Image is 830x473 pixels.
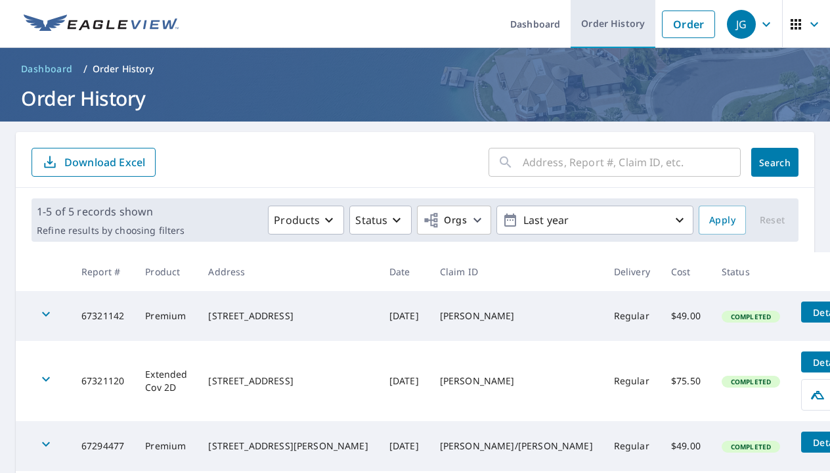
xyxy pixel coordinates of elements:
[429,252,603,291] th: Claim ID
[699,206,746,235] button: Apply
[379,252,429,291] th: Date
[417,206,491,235] button: Orgs
[208,309,368,323] div: [STREET_ADDRESS]
[429,341,603,421] td: [PERSON_NAME]
[274,212,320,228] p: Products
[496,206,693,235] button: Last year
[523,144,741,181] input: Address, Report #, Claim ID, etc.
[71,421,135,471] td: 67294477
[603,341,661,421] td: Regular
[603,421,661,471] td: Regular
[727,10,756,39] div: JG
[762,156,788,169] span: Search
[135,252,198,291] th: Product
[603,252,661,291] th: Delivery
[661,341,711,421] td: $75.50
[709,212,735,229] span: Apply
[135,421,198,471] td: Premium
[16,85,814,112] h1: Order History
[711,252,791,291] th: Status
[268,206,344,235] button: Products
[64,155,145,169] p: Download Excel
[355,212,387,228] p: Status
[21,62,73,76] span: Dashboard
[93,62,154,76] p: Order History
[83,61,87,77] li: /
[208,374,368,388] div: [STREET_ADDRESS]
[32,148,156,177] button: Download Excel
[208,439,368,453] div: [STREET_ADDRESS][PERSON_NAME]
[661,291,711,341] td: $49.00
[751,148,798,177] button: Search
[379,421,429,471] td: [DATE]
[723,312,779,321] span: Completed
[662,11,715,38] a: Order
[661,252,711,291] th: Cost
[423,212,467,229] span: Orgs
[661,421,711,471] td: $49.00
[518,209,672,232] p: Last year
[135,341,198,421] td: Extended Cov 2D
[198,252,378,291] th: Address
[379,291,429,341] td: [DATE]
[16,58,78,79] a: Dashboard
[379,341,429,421] td: [DATE]
[71,341,135,421] td: 67321120
[429,421,603,471] td: [PERSON_NAME]/[PERSON_NAME]
[37,225,185,236] p: Refine results by choosing filters
[71,291,135,341] td: 67321142
[603,291,661,341] td: Regular
[24,14,179,34] img: EV Logo
[16,58,814,79] nav: breadcrumb
[349,206,412,235] button: Status
[723,442,779,451] span: Completed
[723,377,779,386] span: Completed
[37,204,185,219] p: 1-5 of 5 records shown
[429,291,603,341] td: [PERSON_NAME]
[71,252,135,291] th: Report #
[135,291,198,341] td: Premium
